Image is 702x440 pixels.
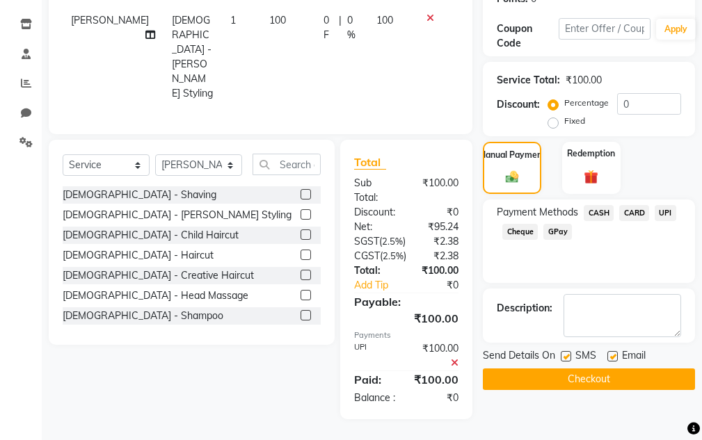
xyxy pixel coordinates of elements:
span: SGST [354,235,379,247]
span: 2.5% [382,236,403,247]
div: [DEMOGRAPHIC_DATA] - Head Massage [63,288,248,303]
div: [DEMOGRAPHIC_DATA] - [PERSON_NAME] Styling [63,208,292,222]
div: ₹100.00 [406,341,469,370]
div: ₹0 [406,391,469,405]
div: ₹100.00 [566,73,602,88]
div: UPI [344,341,406,370]
span: 1 [230,14,236,26]
div: ₹2.38 [416,234,469,249]
div: ₹95.24 [406,220,469,234]
div: ₹100.00 [344,310,469,327]
label: Fixed [564,115,585,127]
div: [DEMOGRAPHIC_DATA] - Creative Haircut [63,268,254,283]
div: Payable: [344,293,469,310]
span: Payment Methods [497,205,578,220]
span: 2.5% [383,250,404,261]
span: GPay [543,224,572,240]
input: Enter Offer / Coupon Code [559,18,651,40]
img: _gift.svg [580,168,603,186]
span: Email [622,348,646,366]
span: Send Details On [483,348,555,366]
div: Discount: [497,97,540,112]
span: CGST [354,250,380,262]
button: Apply [656,19,696,40]
a: Add Tip [344,278,417,293]
span: Cheque [502,224,538,240]
input: Search or Scan [253,154,321,175]
span: 0 F [324,13,334,42]
div: [DEMOGRAPHIC_DATA] - Child Haircut [63,228,239,243]
div: Discount: [344,205,406,220]
div: ₹0 [417,278,469,293]
div: [DEMOGRAPHIC_DATA] - Shaving [63,188,216,202]
div: [DEMOGRAPHIC_DATA] - Shampoo [63,309,223,323]
div: ₹100.00 [406,263,469,278]
div: [DEMOGRAPHIC_DATA] - Haircut [63,248,214,263]
div: Coupon Code [497,22,558,51]
label: Redemption [567,147,615,160]
label: Manual Payment [479,149,545,161]
img: _cash.svg [502,170,522,184]
div: Net: [344,220,406,234]
div: ( ) [344,249,417,263]
span: [PERSON_NAME] [71,14,149,26]
div: Description: [497,301,552,316]
span: CARD [619,205,649,221]
span: Total [354,155,386,170]
span: 100 [376,14,393,26]
div: ₹100.00 [406,176,469,205]
span: CASH [584,205,614,221]
span: 0 % [347,13,360,42]
div: Balance : [344,391,406,405]
div: ₹100.00 [404,371,469,388]
span: UPI [655,205,676,221]
div: ( ) [344,234,416,249]
div: Service Total: [497,73,560,88]
span: SMS [575,348,596,366]
button: Checkout [483,368,695,390]
div: ₹0 [406,205,469,220]
label: Percentage [564,97,609,109]
div: Total: [344,263,406,278]
div: Sub Total: [344,176,406,205]
div: Paid: [344,371,404,388]
span: 100 [269,14,286,26]
span: | [339,13,342,42]
div: Payments [354,329,458,341]
div: ₹2.38 [417,249,469,263]
span: [DEMOGRAPHIC_DATA] - [PERSON_NAME] Styling [172,14,213,99]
